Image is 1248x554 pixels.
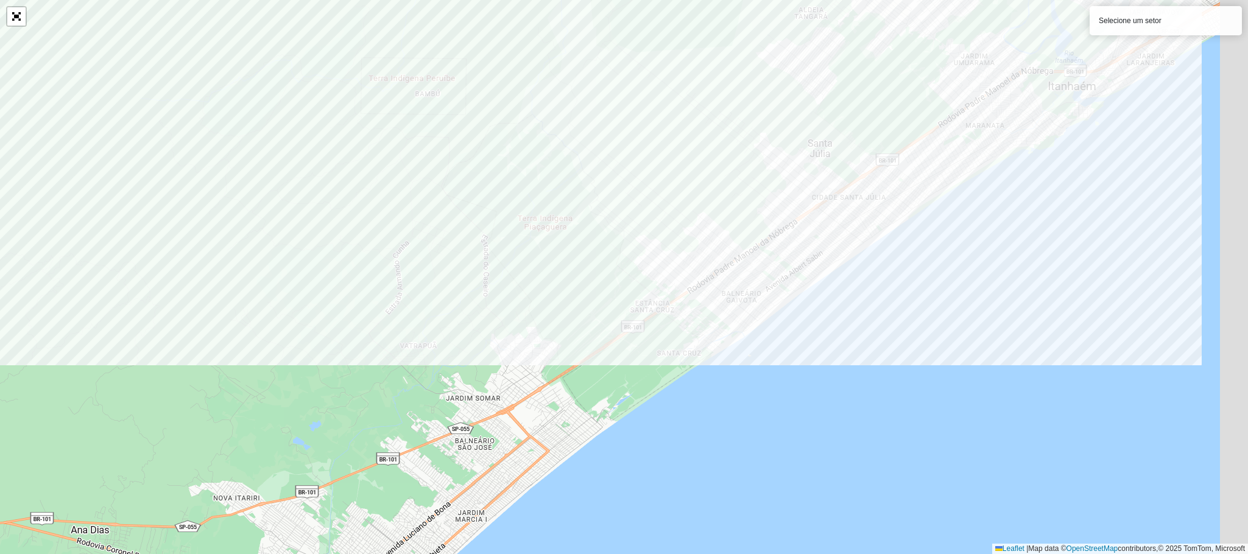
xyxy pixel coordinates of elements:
[1026,544,1028,553] span: |
[1066,544,1118,553] a: OpenStreetMap
[1090,6,1242,35] div: Selecione um setor
[992,544,1248,554] div: Map data © contributors,© 2025 TomTom, Microsoft
[7,7,26,26] a: Abrir mapa em tela cheia
[995,544,1024,553] a: Leaflet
